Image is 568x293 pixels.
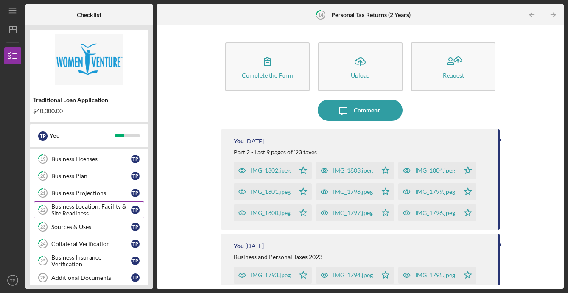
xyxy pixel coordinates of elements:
[40,190,45,196] tspan: 21
[351,72,370,78] div: Upload
[234,183,312,200] button: IMG_1801.jpeg
[234,138,244,145] div: You
[34,252,144,269] a: 25Business Insurance VerificationTP
[131,273,140,282] div: T P
[40,241,46,247] tspan: 24
[34,269,144,286] a: 26Additional DocumentsTP
[51,156,131,162] div: Business Licenses
[234,254,322,260] div: Business and Personal Taxes 2023
[51,254,131,268] div: Business Insurance Verification
[34,184,144,201] a: 21Business ProjectionsTP
[242,72,293,78] div: Complete the Form
[251,272,291,279] div: IMG_1793.jpeg
[51,274,131,281] div: Additional Documents
[316,267,394,284] button: IMG_1794.jpeg
[234,162,312,179] button: IMG_1802.jpeg
[316,183,394,200] button: IMG_1798.jpeg
[333,167,373,174] div: IMG_1803.jpeg
[251,188,291,195] div: IMG_1801.jpeg
[234,149,317,156] div: Part 2 - Last 9 pages of ‘23 taxes
[333,209,373,216] div: IMG_1797.jpeg
[245,243,264,249] time: 2025-09-12 13:44
[131,206,140,214] div: T P
[38,131,48,141] div: T P
[10,278,15,283] text: TP
[131,189,140,197] div: T P
[30,34,148,85] img: Product logo
[234,204,312,221] button: IMG_1800.jpeg
[51,223,131,230] div: Sources & Uses
[415,188,455,195] div: IMG_1799.jpeg
[354,100,380,121] div: Comment
[40,207,45,213] tspan: 22
[51,173,131,179] div: Business Plan
[40,258,45,264] tspan: 25
[251,167,291,174] div: IMG_1802.jpeg
[51,203,131,217] div: Business Location: Facility & Site Readiness Documentation
[225,42,310,91] button: Complete the Form
[398,267,476,284] button: IMG_1795.jpeg
[398,162,476,179] button: IMG_1804.jpeg
[40,275,45,280] tspan: 26
[415,209,455,216] div: IMG_1796.jpeg
[251,209,291,216] div: IMG_1800.jpeg
[34,218,144,235] a: 23Sources & UsesTP
[131,155,140,163] div: T P
[316,162,394,179] button: IMG_1803.jpeg
[50,128,115,143] div: You
[234,267,312,284] button: IMG_1793.jpeg
[131,240,140,248] div: T P
[316,204,394,221] button: IMG_1797.jpeg
[40,224,45,230] tspan: 23
[131,172,140,180] div: T P
[398,204,476,221] button: IMG_1796.jpeg
[333,272,373,279] div: IMG_1794.jpeg
[34,151,144,167] a: 19Business LicensesTP
[318,42,403,91] button: Upload
[333,188,373,195] div: IMG_1798.jpeg
[131,257,140,265] div: T P
[51,190,131,196] div: Business Projections
[234,243,244,249] div: You
[33,97,145,103] div: Traditional Loan Application
[77,11,101,18] b: Checklist
[398,183,476,200] button: IMG_1799.jpeg
[34,167,144,184] a: 20Business PlanTP
[411,42,495,91] button: Request
[443,72,464,78] div: Request
[131,223,140,231] div: T P
[415,167,455,174] div: IMG_1804.jpeg
[40,156,46,162] tspan: 19
[245,138,264,145] time: 2025-09-12 13:49
[318,100,403,121] button: Comment
[4,272,21,289] button: TP
[331,11,411,18] b: Personal Tax Returns (2 Years)
[34,201,144,218] a: 22Business Location: Facility & Site Readiness DocumentationTP
[415,272,455,279] div: IMG_1795.jpeg
[318,12,324,17] tspan: 14
[40,173,46,179] tspan: 20
[51,240,131,247] div: Collateral Verification
[34,235,144,252] a: 24Collateral VerificationTP
[33,108,145,114] div: $40,000.00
